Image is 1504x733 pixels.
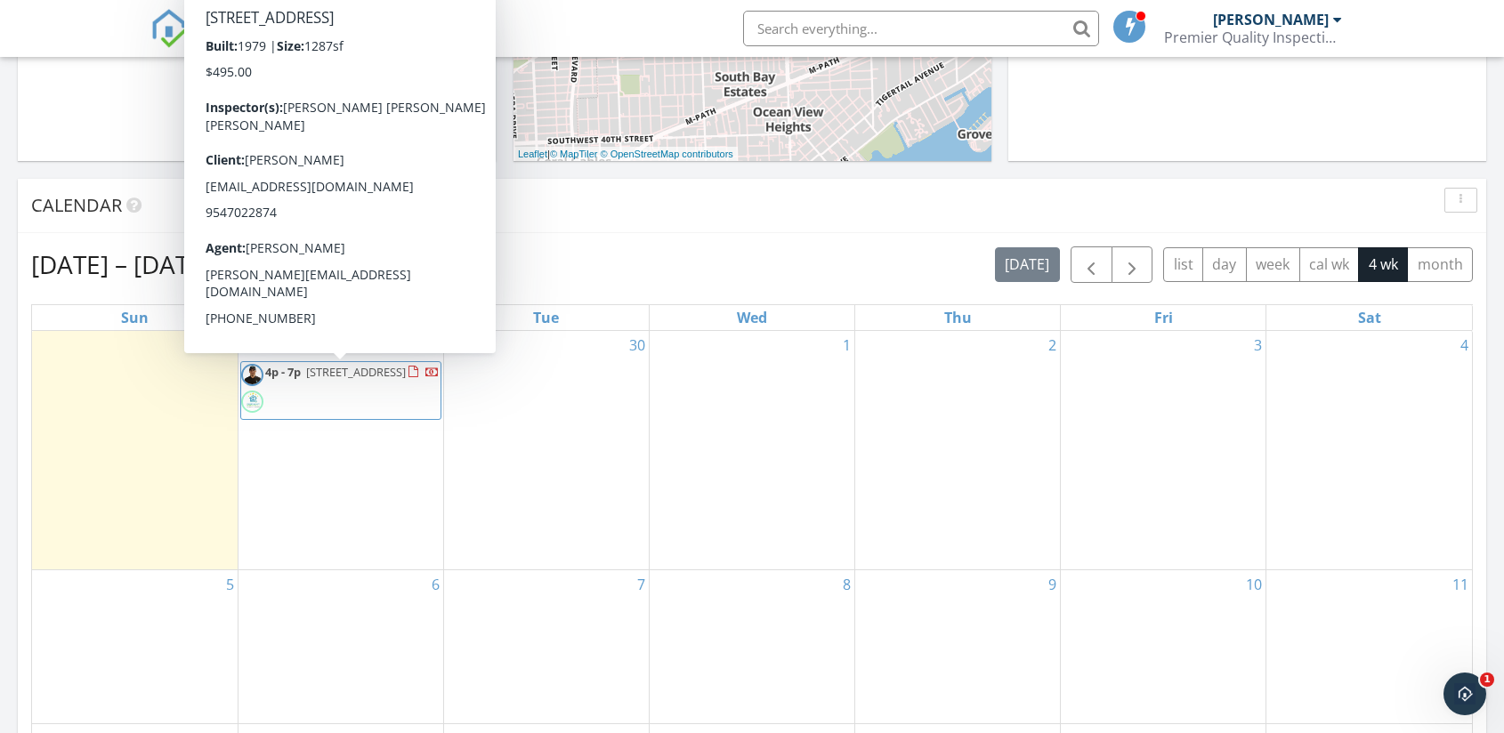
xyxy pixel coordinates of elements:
td: Go to October 2, 2025 [855,331,1061,570]
a: Go to September 30, 2025 [626,331,649,359]
a: Go to October 5, 2025 [222,570,238,599]
button: 4 wk [1358,247,1408,282]
div: Premier Quality Inspections [1164,28,1342,46]
td: Go to October 1, 2025 [649,331,854,570]
a: Go to October 1, 2025 [839,331,854,359]
span: 4p - 7p [265,364,301,380]
td: Go to September 29, 2025 [238,331,443,570]
a: 4p - 7p [STREET_ADDRESS] [265,364,440,380]
img: screen_shot_20240419_at_6.09.14_pm.png [241,364,263,386]
a: Go to October 3, 2025 [1250,331,1265,359]
td: Go to September 30, 2025 [443,331,649,570]
a: Tuesday [530,305,562,330]
td: Go to October 11, 2025 [1266,570,1472,724]
a: Leaflet [518,149,547,159]
a: Wednesday [733,305,771,330]
input: Search everything... [743,11,1099,46]
td: Go to October 5, 2025 [32,570,238,724]
td: Go to October 7, 2025 [443,570,649,724]
a: Go to October 8, 2025 [839,570,854,599]
a: Sunday [117,305,152,330]
a: Go to October 7, 2025 [634,570,649,599]
div: | [513,147,738,162]
td: Go to October 10, 2025 [1061,570,1266,724]
a: SPECTORA [150,24,348,61]
a: Thursday [941,305,975,330]
span: [STREET_ADDRESS] [306,364,406,380]
td: Go to October 6, 2025 [238,570,443,724]
a: Go to September 29, 2025 [420,331,443,359]
span: 1 [1480,673,1494,687]
a: Monday [321,305,360,330]
button: Previous [1071,246,1112,283]
h2: [DATE] – [DATE] [31,246,211,282]
img: The Best Home Inspection Software - Spectora [150,9,190,48]
a: Go to October 9, 2025 [1045,570,1060,599]
img: screenshot_20250610_at_7.41.44pm.png [241,391,263,413]
iframe: Intercom live chat [1443,673,1486,715]
a: Go to October 10, 2025 [1242,570,1265,599]
a: © OpenStreetMap contributors [601,149,733,159]
div: [PERSON_NAME] [1213,11,1329,28]
button: day [1202,247,1247,282]
span: SPECTORA [202,9,348,46]
button: week [1246,247,1300,282]
a: 4p - 7p [STREET_ADDRESS] [240,361,441,420]
button: month [1407,247,1473,282]
a: Go to September 28, 2025 [214,331,238,359]
span: Calendar [31,193,122,217]
a: © MapTiler [550,149,598,159]
a: Go to October 11, 2025 [1449,570,1472,599]
a: Go to October 6, 2025 [428,570,443,599]
a: Friday [1151,305,1177,330]
td: Go to September 28, 2025 [32,331,238,570]
a: Go to October 2, 2025 [1045,331,1060,359]
a: Saturday [1354,305,1385,330]
button: Next [1112,246,1153,283]
td: Go to October 8, 2025 [649,570,854,724]
td: Go to October 9, 2025 [855,570,1061,724]
td: Go to October 4, 2025 [1266,331,1472,570]
button: [DATE] [995,247,1060,282]
button: list [1163,247,1203,282]
button: cal wk [1299,247,1360,282]
td: Go to October 3, 2025 [1061,331,1266,570]
a: Go to October 4, 2025 [1457,331,1472,359]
